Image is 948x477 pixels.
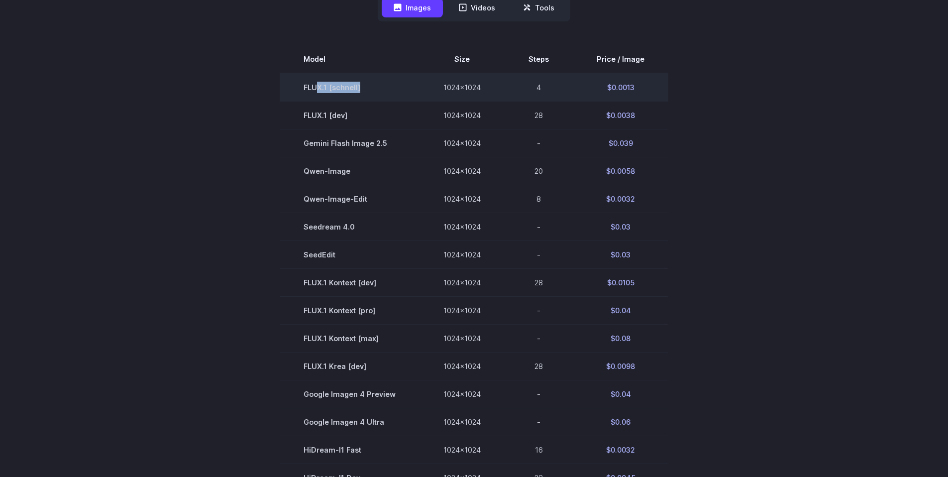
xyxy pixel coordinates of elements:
[420,380,505,408] td: 1024x1024
[505,73,573,102] td: 4
[505,241,573,269] td: -
[573,297,668,325] td: $0.04
[420,269,505,297] td: 1024x1024
[573,269,668,297] td: $0.0105
[280,380,420,408] td: Google Imagen 4 Preview
[505,101,573,129] td: 28
[573,380,668,408] td: $0.04
[573,436,668,464] td: $0.0032
[573,213,668,241] td: $0.03
[420,157,505,185] td: 1024x1024
[505,297,573,325] td: -
[420,436,505,464] td: 1024x1024
[505,353,573,380] td: 28
[420,353,505,380] td: 1024x1024
[573,185,668,213] td: $0.0032
[505,129,573,157] td: -
[573,129,668,157] td: $0.039
[420,73,505,102] td: 1024x1024
[280,101,420,129] td: FLUX.1 [dev]
[420,408,505,436] td: 1024x1024
[573,408,668,436] td: $0.06
[280,73,420,102] td: FLUX.1 [schnell]
[420,297,505,325] td: 1024x1024
[420,101,505,129] td: 1024x1024
[280,436,420,464] td: HiDream-I1 Fast
[280,185,420,213] td: Qwen-Image-Edit
[573,353,668,380] td: $0.0098
[280,408,420,436] td: Google Imagen 4 Ultra
[280,353,420,380] td: FLUX.1 Krea [dev]
[280,325,420,353] td: FLUX.1 Kontext [max]
[280,241,420,269] td: SeedEdit
[420,45,505,73] th: Size
[505,157,573,185] td: 20
[280,45,420,73] th: Model
[573,101,668,129] td: $0.0038
[280,297,420,325] td: FLUX.1 Kontext [pro]
[420,185,505,213] td: 1024x1024
[505,436,573,464] td: 16
[420,325,505,353] td: 1024x1024
[505,213,573,241] td: -
[280,269,420,297] td: FLUX.1 Kontext [dev]
[420,129,505,157] td: 1024x1024
[573,73,668,102] td: $0.0013
[573,241,668,269] td: $0.03
[505,269,573,297] td: 28
[505,380,573,408] td: -
[505,408,573,436] td: -
[420,213,505,241] td: 1024x1024
[280,213,420,241] td: Seedream 4.0
[573,157,668,185] td: $0.0058
[505,325,573,353] td: -
[505,45,573,73] th: Steps
[573,45,668,73] th: Price / Image
[420,241,505,269] td: 1024x1024
[505,185,573,213] td: 8
[573,325,668,353] td: $0.08
[304,137,396,149] span: Gemini Flash Image 2.5
[280,157,420,185] td: Qwen-Image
